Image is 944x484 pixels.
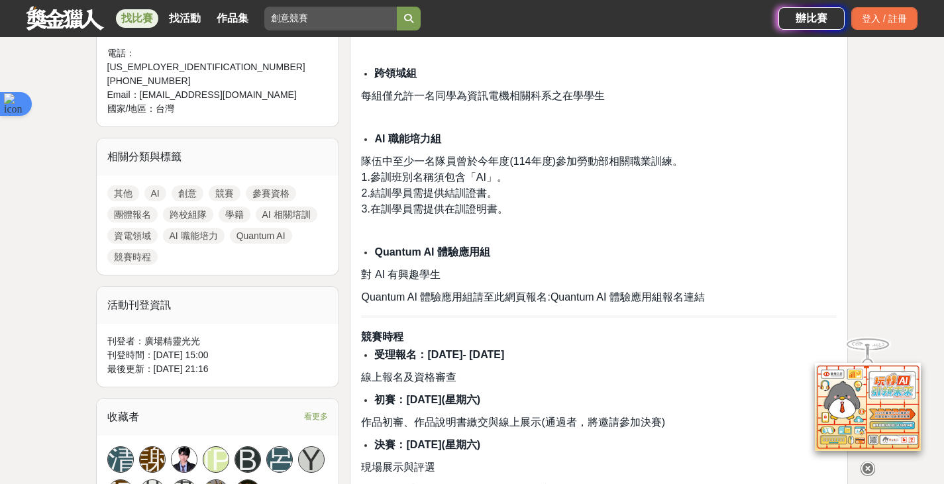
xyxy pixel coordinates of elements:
[163,228,225,244] a: AI 職能培力
[116,9,158,28] a: 找比賽
[107,88,305,102] div: Email： [EMAIL_ADDRESS][DOMAIN_NAME]
[219,207,250,222] a: 學籍
[172,447,197,472] img: Avatar
[361,156,682,167] span: 隊伍中至少一名隊員曾於今年度(114年度)參加勞動部相關職業訓練。
[361,203,507,215] span: 3.在訓學員需提供在訓證明書。
[298,446,325,473] a: Y
[361,90,605,101] span: 每組僅允許一名同學為資訊電機相關科系之在學學生
[374,133,441,144] strong: AI 職能培力組
[139,446,166,473] a: 謝
[374,68,417,79] strong: 跨領域組
[361,416,665,428] span: 作品初審、作品說明書繳交與線上展示(通過者，將邀請參加決賽)
[361,269,441,280] span: 對 AI 有興趣學生
[374,349,504,360] strong: 受理報名：[DATE]- [DATE]
[246,185,296,201] a: 參賽資格
[235,446,261,473] a: B
[211,9,254,28] a: 作品集
[203,446,229,473] a: [PERSON_NAME]
[264,7,397,30] input: 有長照挺你，care到心坎裡！青春出手，拍出照顧 影音徵件活動
[815,363,921,451] img: d2146d9a-e6f6-4337-9592-8cefde37ba6b.png
[374,439,480,450] strong: 決賽：[DATE](星期六)
[107,46,305,88] div: 電話： [US_EMPLOYER_IDENTIFICATION_NUMBER][PHONE_NUMBER]
[230,228,292,244] a: Quantum AI
[107,185,139,201] a: 其他
[171,446,197,473] a: Avatar
[361,171,507,183] span: 1.參訓班別名稱須包含「AI」。
[107,362,329,376] div: 最後更新： [DATE] 21:16
[164,9,206,28] a: 找活動
[97,138,339,175] div: 相關分類與標籤
[144,185,166,201] a: AI
[374,246,490,258] strong: Quantum AI 體驗應用組
[156,103,174,114] span: 台灣
[163,207,213,222] a: 跨校組隊
[361,331,403,342] strong: 競賽時程
[361,291,550,303] span: Quantum AI 體驗應用組請至此網頁報名:
[551,291,705,303] span: Quantum AI 體驗應用組報名連結
[266,446,293,473] a: 呂
[361,371,456,383] span: 線上報名及資格審查
[374,394,480,405] strong: 初賽：[DATE](星期六)
[107,228,158,244] a: 資電領域
[256,207,317,222] a: AI 相關培訓
[107,207,158,222] a: 團體報名
[107,103,156,114] span: 國家/地區：
[107,411,139,422] span: 收藏者
[361,187,497,199] span: 2.結訓學員需提供結訓證書。
[107,249,158,265] a: 競賽時程
[851,7,918,30] div: 登入 / 註冊
[209,185,240,201] a: 競賽
[778,7,845,30] a: 辦比賽
[107,348,329,362] div: 刊登時間： [DATE] 15:00
[361,461,435,473] span: 現場展示與評選
[107,446,134,473] a: 清
[97,287,339,324] div: 活動刊登資訊
[172,185,203,201] a: 創意
[551,292,705,303] a: Quantum AI 體驗應用組報名連結
[304,409,328,424] span: 看更多
[107,334,329,348] div: 刊登者： 廣場精靈光光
